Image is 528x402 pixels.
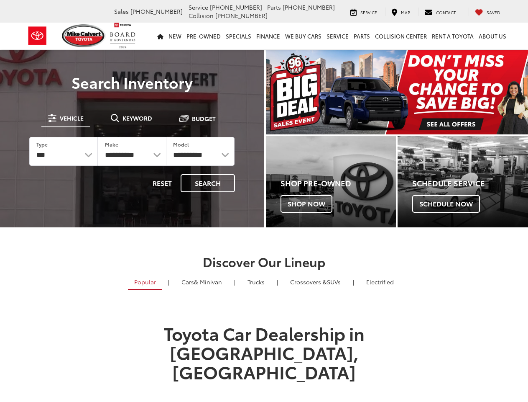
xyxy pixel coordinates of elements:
[398,136,528,227] div: Toyota
[62,24,106,47] img: Mike Calvert Toyota
[145,174,179,192] button: Reset
[283,23,324,49] a: WE BUY CARS
[36,141,48,148] label: Type
[281,195,332,213] span: Shop Now
[189,3,208,11] span: Service
[360,9,377,15] span: Service
[401,9,410,15] span: Map
[60,115,84,121] span: Vehicle
[281,179,396,188] h4: Shop Pre-Owned
[173,141,189,148] label: Model
[122,115,152,121] span: Keyword
[166,278,171,286] li: |
[155,23,166,49] a: Home
[192,116,216,121] span: Budget
[22,22,53,49] img: Toyota
[436,9,456,15] span: Contact
[266,136,396,227] div: Toyota
[412,179,528,188] h4: Schedule Service
[412,195,480,213] span: Schedule Now
[107,323,421,401] h1: Toyota Car Dealership in [GEOGRAPHIC_DATA], [GEOGRAPHIC_DATA]
[283,3,335,11] span: [PHONE_NUMBER]
[344,8,383,16] a: Service
[215,11,268,20] span: [PHONE_NUMBER]
[275,278,280,286] li: |
[166,23,184,49] a: New
[189,11,214,20] span: Collision
[128,275,162,290] a: Popular
[194,278,222,286] span: & Minivan
[385,8,416,16] a: Map
[254,23,283,49] a: Finance
[18,74,247,90] h3: Search Inventory
[232,278,237,286] li: |
[469,8,507,16] a: My Saved Vehicles
[487,9,500,15] span: Saved
[267,3,281,11] span: Parts
[351,23,372,49] a: Parts
[351,278,356,286] li: |
[105,141,118,148] label: Make
[266,136,396,227] a: Shop Pre-Owned Shop Now
[398,136,528,227] a: Schedule Service Schedule Now
[360,275,400,289] a: Electrified
[284,275,347,289] a: SUVs
[184,23,223,49] a: Pre-Owned
[290,278,327,286] span: Crossovers &
[241,275,271,289] a: Trucks
[429,23,476,49] a: Rent a Toyota
[418,8,462,16] a: Contact
[476,23,509,49] a: About Us
[210,3,262,11] span: [PHONE_NUMBER]
[181,174,235,192] button: Search
[130,7,183,15] span: [PHONE_NUMBER]
[26,255,502,268] h2: Discover Our Lineup
[114,7,129,15] span: Sales
[324,23,351,49] a: Service
[175,275,228,289] a: Cars
[372,23,429,49] a: Collision Center
[223,23,254,49] a: Specials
